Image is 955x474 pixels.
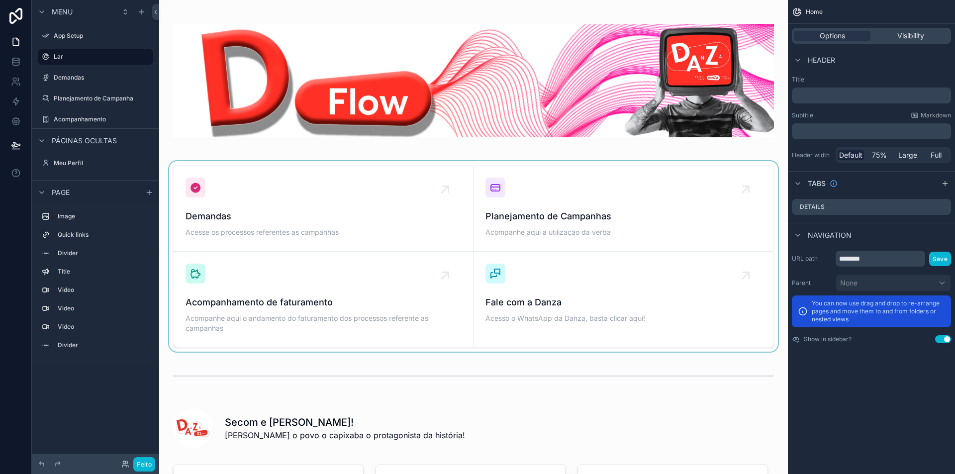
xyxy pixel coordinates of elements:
a: Lar [38,49,153,65]
label: Title [58,268,149,276]
span: Options [820,31,845,41]
label: Header width [792,151,832,159]
label: Video [58,304,149,312]
font: Menu [52,7,73,16]
a: Demandas [38,70,153,86]
span: None [840,278,858,288]
a: Markdown [911,111,951,119]
label: Parent [792,279,832,287]
label: Details [800,203,825,211]
button: Save [929,252,951,266]
span: Page [52,188,70,197]
label: Quick links [58,231,149,239]
label: Video [58,323,149,331]
span: Full [931,150,942,160]
font: Demandas [54,74,84,81]
span: Default [839,150,862,160]
label: App Setup [54,32,151,40]
a: Planejamento de Campanha [38,91,153,106]
span: Home [806,8,823,16]
span: Tabs [808,179,826,189]
span: Navigation [808,230,852,240]
font: Páginas ocultas [52,136,117,145]
span: Large [898,150,917,160]
a: Meu Perfil [38,155,153,171]
p: You can now use drag and drop to re-arrange pages and move them to and from folders or nested views [812,299,945,323]
label: Divider [58,341,149,349]
font: Meu Perfil [54,159,83,167]
label: Divider [58,249,149,257]
label: Image [58,212,149,220]
div: scrollable content [792,123,951,139]
span: Header [808,55,835,65]
label: Title [792,76,951,84]
label: Subtitle [792,111,813,119]
label: Show in sidebar? [804,335,852,343]
span: Visibility [897,31,924,41]
a: App Setup [38,28,153,44]
span: Markdown [921,111,951,119]
div: scrollable content [32,204,159,363]
font: Lar [54,53,63,60]
span: 75% [872,150,887,160]
button: Feito [133,457,155,472]
a: Acompanhamento [38,111,153,127]
button: None [836,275,951,291]
div: scrollable content [792,88,951,103]
font: Planejamento de Campanha [54,95,133,102]
label: URL path [792,255,832,263]
label: Video [58,286,149,294]
font: Acompanhamento [54,115,106,123]
font: Feito [137,461,152,468]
